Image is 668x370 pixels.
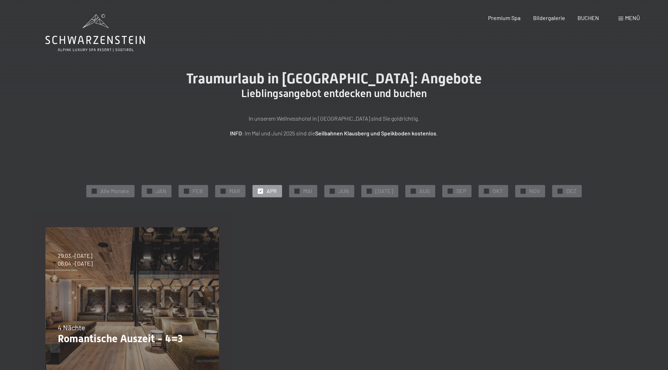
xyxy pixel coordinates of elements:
span: ✓ [259,189,262,193]
strong: Seilbahnen Klausberg und Speikboden kostenlos [315,130,436,136]
strong: INFO [230,130,242,136]
span: 29.03.–[DATE] [58,252,93,260]
span: ✓ [368,189,371,193]
span: ✓ [222,189,225,193]
span: 4 Nächte [58,323,85,332]
span: ✓ [148,189,151,193]
span: JAN [156,187,166,195]
span: MAR [229,187,240,195]
span: ✓ [93,189,96,193]
span: 06.04.–[DATE] [58,260,93,267]
span: NOV [529,187,540,195]
span: Traumurlaub in [GEOGRAPHIC_DATA]: Angebote [186,70,482,87]
a: Premium Spa [488,14,520,21]
span: ✓ [331,189,334,193]
a: BUCHEN [578,14,599,21]
p: : Im Mai und Juni 2025 sind die . [158,129,510,138]
span: OKT [493,187,503,195]
span: ✓ [412,189,415,193]
span: [DATE] [375,187,393,195]
span: AUG [419,187,430,195]
span: Alle Monate [100,187,129,195]
span: MAI [303,187,312,195]
span: ✓ [449,189,452,193]
span: ✓ [485,189,488,193]
span: SEP [456,187,466,195]
span: FEB [193,187,203,195]
a: Bildergalerie [533,14,565,21]
p: Romantische Auszeit - 4=3 [58,332,207,345]
span: ✓ [185,189,188,193]
span: DEZ [566,187,576,195]
span: ✓ [296,189,299,193]
span: JUN [338,187,349,195]
span: APR [267,187,277,195]
span: ✓ [522,189,525,193]
span: ✓ [559,189,562,193]
span: Lieblingsangebot entdecken und buchen [241,87,427,100]
span: Menü [625,14,640,21]
p: In unserem Wellnesshotel in [GEOGRAPHIC_DATA] sind Sie goldrichtig. [158,114,510,123]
